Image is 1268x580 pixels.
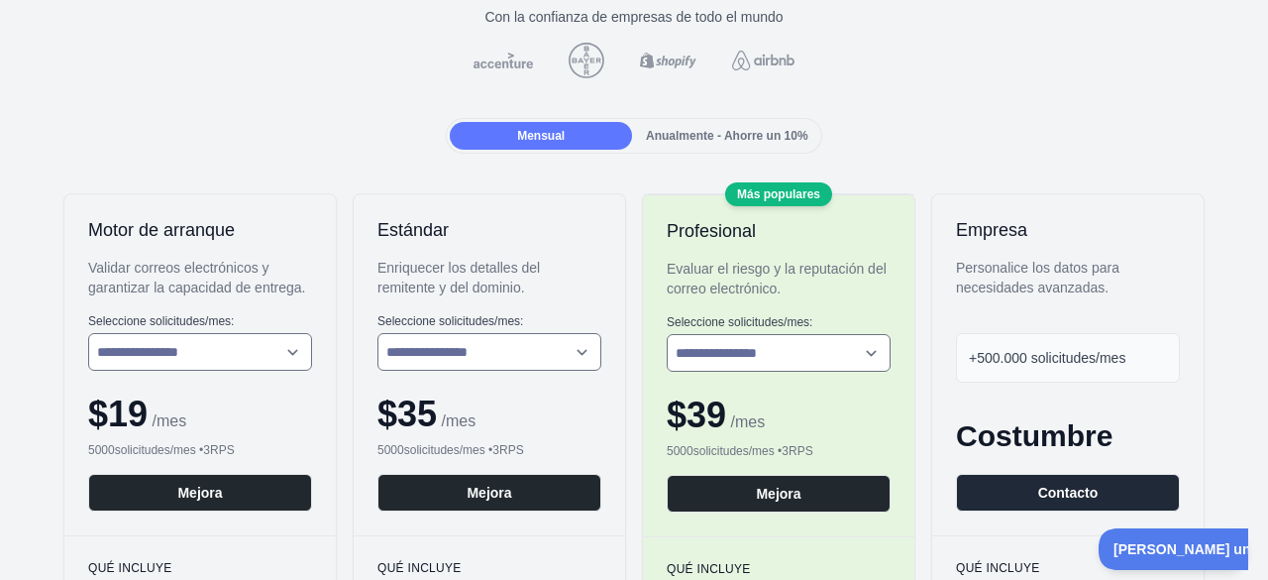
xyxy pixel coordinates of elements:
[687,395,726,435] font: 39
[15,13,223,29] font: [PERSON_NAME] una pregunta
[667,395,687,435] font: $
[735,413,765,430] font: mes
[397,394,437,434] font: 35
[731,413,735,430] font: /
[446,412,475,429] font: mes
[442,412,446,429] font: /
[969,350,1125,366] font: +500.000 solicitudes/mes
[377,314,523,328] font: Seleccione solicitudes/mes:
[1099,528,1248,570] iframe: Activar/desactivar soporte al cliente
[667,315,812,329] font: Seleccione solicitudes/mes:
